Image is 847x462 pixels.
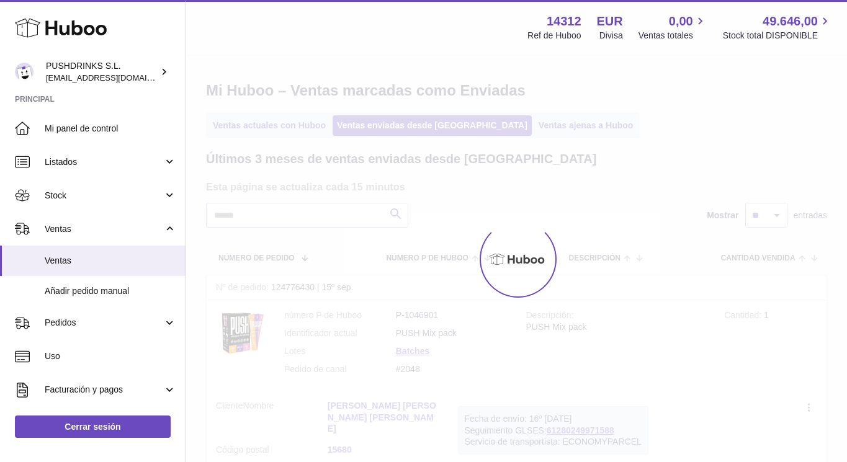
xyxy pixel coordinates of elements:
span: Mi panel de control [45,123,176,135]
span: Listados [45,156,163,168]
strong: EUR [597,13,623,30]
span: Uso [45,350,176,362]
a: 0,00 Ventas totales [639,13,707,42]
div: PUSHDRINKS S.L. [46,60,158,84]
span: Ventas [45,223,163,235]
span: Añadir pedido manual [45,285,176,297]
span: Ventas totales [639,30,707,42]
span: Pedidos [45,317,163,329]
a: Cerrar sesión [15,415,171,438]
strong: 14312 [547,13,581,30]
div: Ref de Huboo [527,30,581,42]
span: Facturación y pagos [45,384,163,396]
span: Ventas [45,255,176,267]
a: 49.646,00 Stock total DISPONIBLE [723,13,832,42]
span: Stock [45,190,163,202]
span: 0,00 [669,13,693,30]
span: [EMAIL_ADDRESS][DOMAIN_NAME] [46,73,182,82]
span: 49.646,00 [763,13,818,30]
img: framos@pushdrinks.es [15,63,34,81]
span: Stock total DISPONIBLE [723,30,832,42]
div: Divisa [599,30,623,42]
